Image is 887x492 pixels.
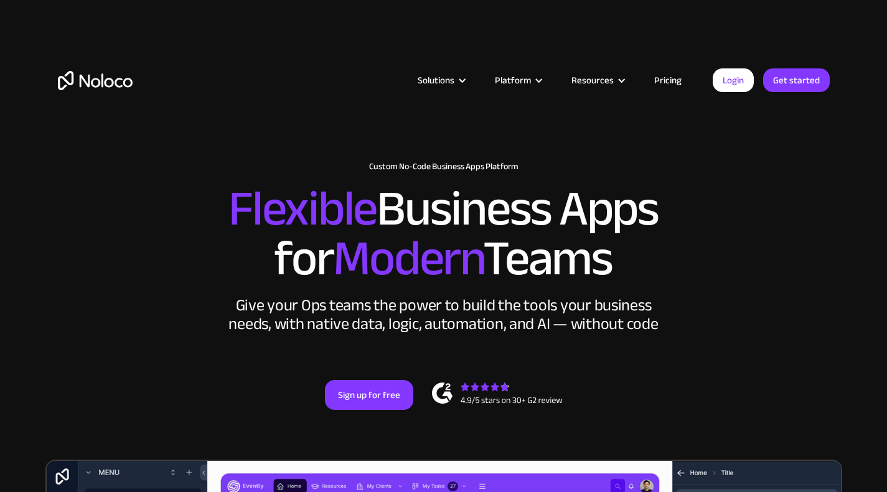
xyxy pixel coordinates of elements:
[763,68,830,92] a: Get started
[325,380,413,410] a: Sign up for free
[571,72,614,88] div: Resources
[479,72,556,88] div: Platform
[639,72,697,88] a: Pricing
[713,68,754,92] a: Login
[333,212,483,305] span: Modern
[556,72,639,88] div: Resources
[58,162,830,172] h1: Custom No-Code Business Apps Platform
[58,184,830,284] h2: Business Apps for Teams
[402,72,479,88] div: Solutions
[495,72,531,88] div: Platform
[58,71,133,90] a: home
[228,162,377,255] span: Flexible
[418,72,454,88] div: Solutions
[226,296,662,333] div: Give your Ops teams the power to build the tools your business needs, with native data, logic, au...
